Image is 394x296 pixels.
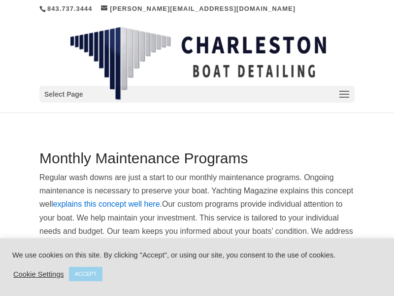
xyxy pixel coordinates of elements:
[101,5,295,12] a: [PERSON_NAME][EMAIL_ADDRESS][DOMAIN_NAME]
[39,171,355,272] p: Regular wash downs are just a start to our monthly maintenance programs. Ongoing maintenance is n...
[12,251,382,259] div: We use cookies on this site. By clicking "Accept", or using our site, you consent to the use of c...
[44,89,83,100] span: Select Page
[47,5,93,12] a: 843.737.3444
[70,27,326,101] img: Charleston Boat Detailing
[69,267,103,281] a: ACCEPT
[39,151,355,171] h1: Monthly Maintenance Programs
[13,270,64,279] a: Cookie Settings
[53,200,162,208] a: explains this concept well here.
